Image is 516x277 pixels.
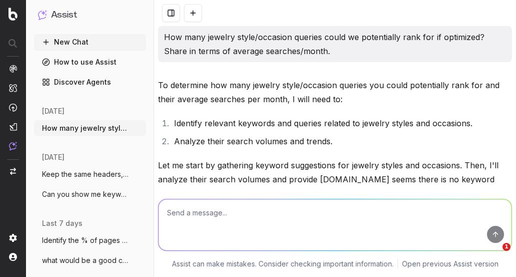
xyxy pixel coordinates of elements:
[9,253,17,261] img: My account
[9,103,17,112] img: Activation
[9,123,17,131] img: Studio
[42,235,130,245] span: Identify the % of pages on site with les
[38,10,47,20] img: Assist
[42,152,64,162] span: [DATE]
[482,243,506,267] iframe: Intercom live chat
[158,158,512,228] p: Let me start by gathering keyword suggestions for jewelry styles and occasions. Then, I'll analyz...
[42,106,64,116] span: [DATE]
[402,259,498,269] a: Open previous Assist version
[9,84,17,92] img: Intelligence
[42,255,130,265] span: what would be a good category name for a
[34,54,146,70] a: How to use Assist
[51,8,77,22] h1: Assist
[42,218,82,228] span: last 7 days
[9,234,17,242] img: Setting
[34,120,146,136] button: How many jewelry style/occasion queries
[34,74,146,90] a: Discover Agents
[42,169,130,179] span: Keep the same headers, but make the foll
[34,252,146,268] button: what would be a good category name for a
[158,78,512,106] p: To determine how many jewelry style/occasion queries you could potentially rank for and their ave...
[42,123,130,133] span: How many jewelry style/occasion queries
[171,134,512,148] li: Analyze their search volumes and trends.
[34,34,146,50] button: New Chat
[502,243,510,251] span: 1
[34,232,146,248] button: Identify the % of pages on site with les
[34,186,146,202] button: Can you show me keywords that have [PERSON_NAME]
[9,142,17,150] img: Assist
[34,166,146,182] button: Keep the same headers, but make the foll
[42,189,130,199] span: Can you show me keywords that have [PERSON_NAME]
[8,8,17,21] img: Botify logo
[38,8,142,22] button: Assist
[164,30,506,58] p: How many jewelry style/occasion queries could we potentially rank for if optimized? Share in term...
[10,168,16,175] img: Switch project
[9,65,17,73] img: Analytics
[171,116,512,130] li: Identify relevant keywords and queries related to jewelry styles and occasions.
[172,259,393,269] p: Assist can make mistakes. Consider checking important information.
